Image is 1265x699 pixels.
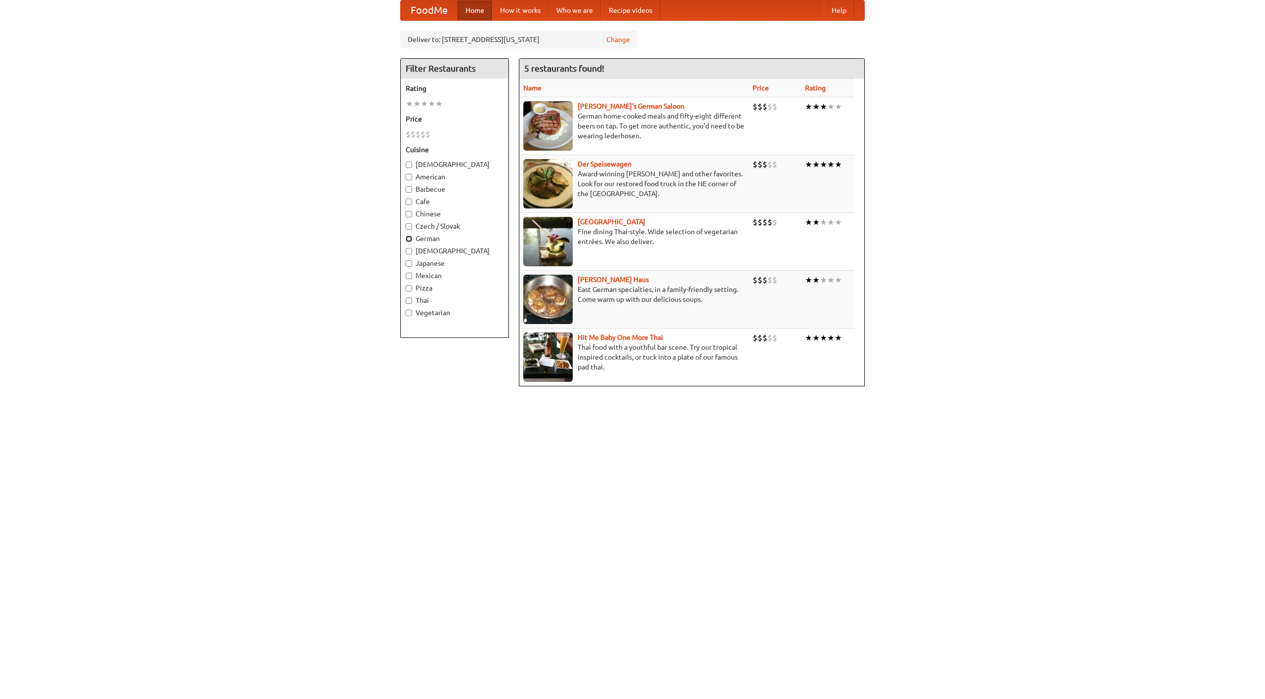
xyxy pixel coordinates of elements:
li: $ [762,217,767,228]
label: German [406,234,504,244]
li: $ [416,129,421,140]
a: Help [824,0,854,20]
label: Mexican [406,271,504,281]
li: $ [421,129,425,140]
a: [GEOGRAPHIC_DATA] [578,218,645,226]
li: ★ [812,159,820,170]
li: ★ [835,217,842,228]
p: Thai food with a youthful bar scene. Try our tropical inspired cocktails, or tuck into a plate of... [523,342,745,372]
li: $ [772,101,777,112]
label: Czech / Slovak [406,221,504,231]
li: ★ [827,217,835,228]
a: Change [606,35,630,44]
li: ★ [812,217,820,228]
input: Thai [406,297,412,304]
a: How it works [492,0,548,20]
li: $ [758,275,762,286]
label: [DEMOGRAPHIC_DATA] [406,160,504,169]
li: $ [767,159,772,170]
p: Award-winning [PERSON_NAME] and other favorites. Look for our restored food truck in the NE corne... [523,169,745,199]
b: [PERSON_NAME]'s German Saloon [578,102,684,110]
li: ★ [827,101,835,112]
li: $ [758,332,762,343]
li: ★ [805,332,812,343]
img: satay.jpg [523,217,573,266]
a: Name [523,84,542,92]
a: Home [458,0,492,20]
input: [DEMOGRAPHIC_DATA] [406,162,412,168]
li: ★ [835,332,842,343]
p: Fine dining Thai-style. Wide selection of vegetarian entrées. We also deliver. [523,227,745,247]
li: $ [753,101,758,112]
input: Pizza [406,285,412,291]
li: ★ [435,98,443,109]
li: $ [753,159,758,170]
label: Thai [406,295,504,305]
li: $ [753,275,758,286]
li: $ [767,275,772,286]
input: Chinese [406,211,412,217]
li: $ [772,332,777,343]
li: $ [758,217,762,228]
li: ★ [835,101,842,112]
li: $ [758,159,762,170]
li: $ [762,275,767,286]
li: $ [425,129,430,140]
a: Who we are [548,0,601,20]
a: Recipe videos [601,0,660,20]
li: ★ [820,101,827,112]
li: $ [767,217,772,228]
a: FoodMe [401,0,458,20]
li: ★ [812,101,820,112]
a: Hit Me Baby One More Thai [578,333,663,341]
li: ★ [421,98,428,109]
li: ★ [428,98,435,109]
img: speisewagen.jpg [523,159,573,208]
input: Mexican [406,273,412,279]
li: $ [411,129,416,140]
li: ★ [812,332,820,343]
input: Czech / Slovak [406,223,412,230]
li: ★ [835,159,842,170]
li: ★ [820,159,827,170]
input: German [406,236,412,242]
li: ★ [805,101,812,112]
input: Japanese [406,260,412,267]
li: $ [406,129,411,140]
li: ★ [805,275,812,286]
label: Pizza [406,283,504,293]
li: ★ [820,275,827,286]
img: esthers.jpg [523,101,573,151]
label: Japanese [406,258,504,268]
input: [DEMOGRAPHIC_DATA] [406,248,412,254]
li: $ [753,217,758,228]
li: ★ [820,217,827,228]
img: babythai.jpg [523,332,573,382]
input: Barbecue [406,186,412,193]
li: $ [767,332,772,343]
li: $ [762,332,767,343]
label: Vegetarian [406,308,504,318]
li: $ [772,217,777,228]
li: $ [772,159,777,170]
h4: Filter Restaurants [401,59,508,79]
li: ★ [805,217,812,228]
label: [DEMOGRAPHIC_DATA] [406,246,504,256]
h5: Price [406,114,504,124]
label: Cafe [406,197,504,206]
li: ★ [805,159,812,170]
li: ★ [820,332,827,343]
li: ★ [827,275,835,286]
li: ★ [827,159,835,170]
a: Der Speisewagen [578,160,632,168]
input: American [406,174,412,180]
li: $ [762,101,767,112]
a: Price [753,84,769,92]
a: [PERSON_NAME] Haus [578,276,649,284]
h5: Rating [406,83,504,93]
label: Barbecue [406,184,504,194]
